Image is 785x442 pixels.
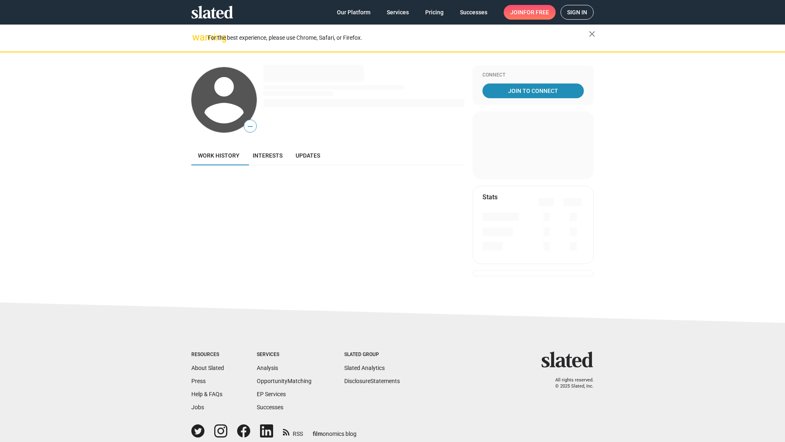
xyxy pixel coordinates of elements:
a: RSS [283,425,303,438]
a: Our Platform [330,5,377,20]
span: for free [523,5,549,20]
div: Connect [482,72,584,79]
a: About Slated [191,365,224,371]
a: Successes [453,5,494,20]
span: Our Platform [337,5,370,20]
span: Work history [198,152,240,159]
mat-icon: warning [192,32,202,42]
a: Help & FAQs [191,391,222,397]
a: Interests [246,146,289,165]
div: Services [257,352,312,358]
a: Slated Analytics [344,365,385,371]
span: Successes [460,5,487,20]
mat-card-title: Stats [482,193,498,201]
a: filmonomics blog [313,424,357,438]
a: Joinfor free [504,5,556,20]
a: Work history [191,146,246,165]
a: Analysis [257,365,278,371]
span: — [244,121,256,132]
p: All rights reserved. © 2025 Slated, Inc. [547,377,594,389]
a: OpportunityMatching [257,378,312,384]
span: Pricing [425,5,444,20]
a: Sign in [561,5,594,20]
a: Join To Connect [482,83,584,98]
a: EP Services [257,391,286,397]
span: film [313,431,323,437]
mat-icon: close [587,29,597,39]
span: Join To Connect [484,83,582,98]
span: Join [510,5,549,20]
a: Updates [289,146,327,165]
a: Jobs [191,404,204,410]
span: Services [387,5,409,20]
div: For the best experience, please use Chrome, Safari, or Firefox. [208,32,589,43]
a: Pricing [419,5,450,20]
span: Interests [253,152,283,159]
span: Sign in [567,5,587,19]
a: DisclosureStatements [344,378,400,384]
a: Services [380,5,415,20]
div: Resources [191,352,224,358]
span: Updates [296,152,320,159]
a: Press [191,378,206,384]
div: Slated Group [344,352,400,358]
a: Successes [257,404,283,410]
